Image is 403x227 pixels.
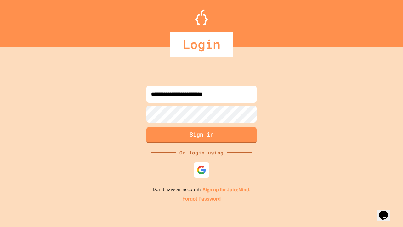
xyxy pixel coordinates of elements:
[195,9,208,25] img: Logo.svg
[182,195,221,203] a: Forgot Password
[197,165,206,175] img: google-icon.svg
[203,186,251,193] a: Sign up for JuiceMind.
[377,202,397,221] iframe: chat widget
[146,127,257,143] button: Sign in
[170,32,233,57] div: Login
[176,149,227,156] div: Or login using
[153,186,251,194] p: Don't have an account?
